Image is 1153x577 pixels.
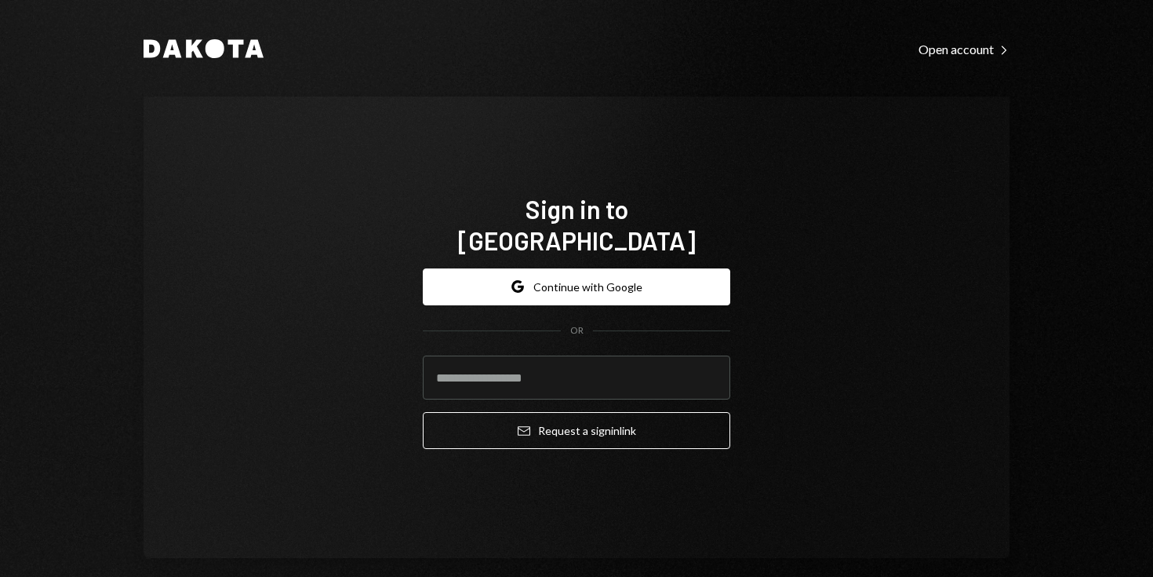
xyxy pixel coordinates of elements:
[570,324,584,338] div: OR
[423,412,730,449] button: Request a signinlink
[918,40,1009,57] a: Open account
[423,268,730,305] button: Continue with Google
[423,193,730,256] h1: Sign in to [GEOGRAPHIC_DATA]
[918,42,1009,57] div: Open account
